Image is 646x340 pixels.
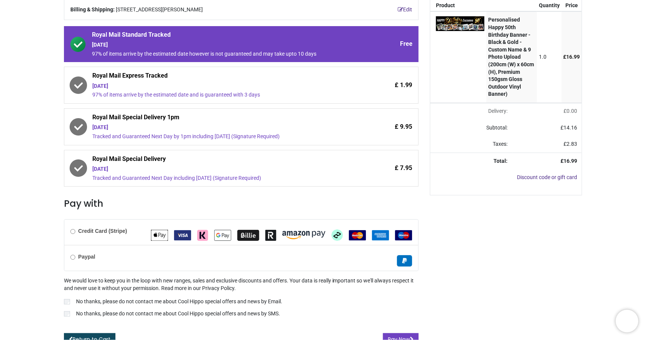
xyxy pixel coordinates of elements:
[70,229,75,234] input: Credit Card (Stripe)
[92,83,349,90] div: [DATE]
[64,197,419,210] h3: Pay with
[567,108,577,114] span: 0.00
[64,277,419,319] div: We would love to keep you in the loop with new ranges, sales and exclusive discounts and offers. ...
[372,232,389,238] span: American Express
[92,91,349,99] div: 97% of items arrive by the estimated date and is guaranteed with 3 days
[488,17,534,97] strong: Personalised Happy 50th Birthday Banner - Black & Gold - Custom Name & 9 Photo Upload (200cm (W) ...
[92,31,349,41] span: Royal Mail Standard Tracked
[395,164,412,172] span: £ 7.95
[397,257,412,264] span: Paypal
[560,158,577,164] strong: £
[151,232,168,238] span: Apple Pay
[237,232,259,238] span: Billie
[560,125,577,131] span: £
[92,155,349,165] span: Royal Mail Special Delivery
[395,123,412,131] span: £ 9.95
[265,230,276,241] img: Revolut Pay
[563,108,577,114] span: £
[430,103,512,120] td: Delivery will be updated after choosing a new delivery method
[78,254,95,260] b: Paypal
[174,232,191,238] span: VISA
[64,311,70,317] input: No thanks, please do not contact me about Cool Hippo special offers and news by SMS.
[400,40,413,48] span: Free
[197,232,208,238] span: Klarna
[567,141,577,147] span: 2.83
[332,229,343,241] img: Afterpay Clearpay
[174,230,191,240] img: VISA
[395,81,412,89] span: £ 1.99
[70,6,115,12] b: Billing & Shipping:
[214,232,231,238] span: Google Pay
[332,232,343,238] span: Afterpay Clearpay
[78,228,127,234] b: Credit Card (Stripe)
[92,124,349,131] div: [DATE]
[395,232,412,238] span: Maestro
[92,175,349,182] div: Tracked and Guaranteed Next Day including [DATE] (Signature Required)
[398,6,412,14] a: Edit
[282,231,325,239] img: Amazon Pay
[116,6,203,14] span: [STREET_ADDRESS][PERSON_NAME]
[197,230,208,241] img: Klarna
[76,298,282,306] p: No thanks, please do not contact me about Cool Hippo special offers and news by Email.
[70,255,75,260] input: Paypal
[563,158,577,164] span: 16.99
[494,158,508,164] strong: Total:
[616,310,638,332] iframe: Brevo live chat
[567,54,580,60] span: 16.99
[92,41,349,49] div: [DATE]
[92,165,349,173] div: [DATE]
[436,16,484,31] img: 9kkHmaAAAABklEQVQDAHmD0ob086ApAAAAAElFTkSuQmCC
[563,54,580,60] span: £
[430,120,512,136] td: Subtotal:
[349,230,366,240] img: MasterCard
[397,255,412,267] img: Paypal
[372,230,389,240] img: American Express
[395,230,412,240] img: Maestro
[92,72,349,82] span: Royal Mail Express Tracked
[64,299,70,304] input: No thanks, please do not contact me about Cool Hippo special offers and news by Email.
[430,136,512,153] td: Taxes:
[151,230,168,241] img: Apple Pay
[563,141,577,147] span: £
[265,232,276,238] span: Revolut Pay
[92,50,349,58] div: 97% of items arrive by the estimated date however is not guaranteed and may take upto 10 days
[214,230,231,241] img: Google Pay
[92,133,349,140] div: Tracked and Guaranteed Next Day by 1pm including [DATE] (Signature Required)
[349,232,366,238] span: MasterCard
[539,53,560,61] div: 1.0
[517,174,577,180] a: Discount code or gift card
[76,310,280,318] p: No thanks, please do not contact me about Cool Hippo special offers and news by SMS.
[563,125,577,131] span: 14.16
[282,232,325,238] span: Amazon Pay
[92,113,349,124] span: Royal Mail Special Delivery 1pm
[237,230,259,241] img: Billie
